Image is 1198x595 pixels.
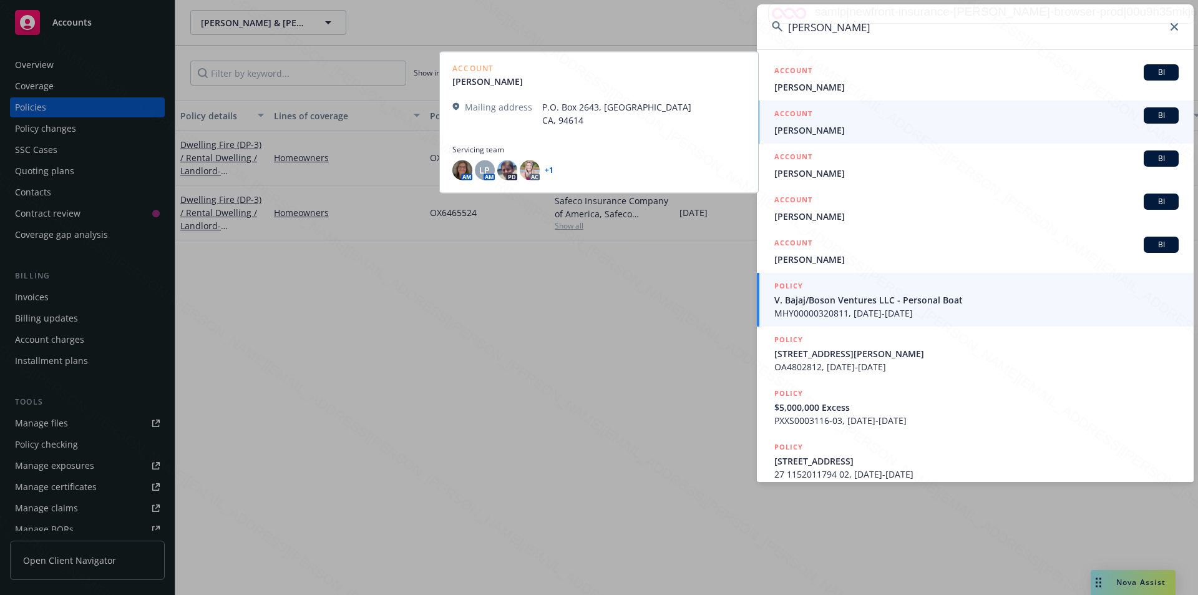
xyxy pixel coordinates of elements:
[757,187,1194,230] a: ACCOUNTBI[PERSON_NAME]
[774,307,1179,320] span: MHY00000320811, [DATE]-[DATE]
[757,144,1194,187] a: ACCOUNTBI[PERSON_NAME]
[774,124,1179,137] span: [PERSON_NAME]
[774,414,1179,427] span: PXXS0003116-03, [DATE]-[DATE]
[1149,239,1174,250] span: BI
[757,273,1194,327] a: POLICYV. Bajaj/Boson Ventures LLC - Personal BoatMHY00000320811, [DATE]-[DATE]
[774,468,1179,481] span: 27 1152011794 02, [DATE]-[DATE]
[774,210,1179,223] span: [PERSON_NAME]
[774,150,812,165] h5: ACCOUNT
[774,107,812,122] h5: ACCOUNT
[757,4,1194,49] input: Search...
[774,194,812,209] h5: ACCOUNT
[774,347,1179,360] span: [STREET_ADDRESS][PERSON_NAME]
[1149,196,1174,207] span: BI
[1149,110,1174,121] span: BI
[774,81,1179,94] span: [PERSON_NAME]
[774,387,803,400] h5: POLICY
[774,280,803,292] h5: POLICY
[774,253,1179,266] span: [PERSON_NAME]
[774,64,812,79] h5: ACCOUNT
[774,333,803,346] h5: POLICY
[774,293,1179,307] span: V. Bajaj/Boson Ventures LLC - Personal Boat
[774,360,1179,373] span: OA4802812, [DATE]-[DATE]
[757,101,1194,144] a: ACCOUNTBI[PERSON_NAME]
[774,441,803,453] h5: POLICY
[774,237,812,252] h5: ACCOUNT
[757,434,1194,488] a: POLICY[STREET_ADDRESS]27 1152011794 02, [DATE]-[DATE]
[757,57,1194,101] a: ACCOUNTBI[PERSON_NAME]
[774,167,1179,180] span: [PERSON_NAME]
[1149,153,1174,164] span: BI
[774,401,1179,414] span: $5,000,000 Excess
[757,230,1194,273] a: ACCOUNTBI[PERSON_NAME]
[757,327,1194,380] a: POLICY[STREET_ADDRESS][PERSON_NAME]OA4802812, [DATE]-[DATE]
[1149,67,1174,78] span: BI
[757,380,1194,434] a: POLICY$5,000,000 ExcessPXXS0003116-03, [DATE]-[DATE]
[774,455,1179,468] span: [STREET_ADDRESS]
